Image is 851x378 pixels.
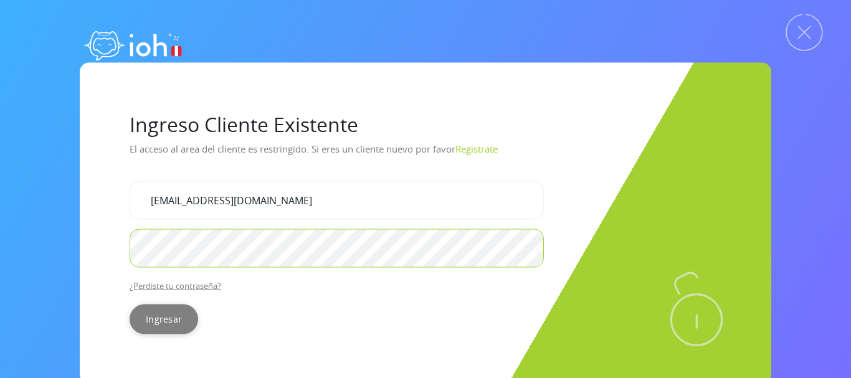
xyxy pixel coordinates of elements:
a: ¿Perdiste tu contraseña? [130,280,221,291]
h1: Ingreso Cliente Existente [130,112,721,136]
img: logo [80,19,186,69]
input: Tu correo [130,181,544,219]
a: Registrate [455,142,498,154]
p: El acceso al area del cliente es restringido. Si eres un cliente nuevo por favor [130,138,721,171]
img: Cerrar [786,14,823,51]
input: Ingresar [130,304,198,334]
